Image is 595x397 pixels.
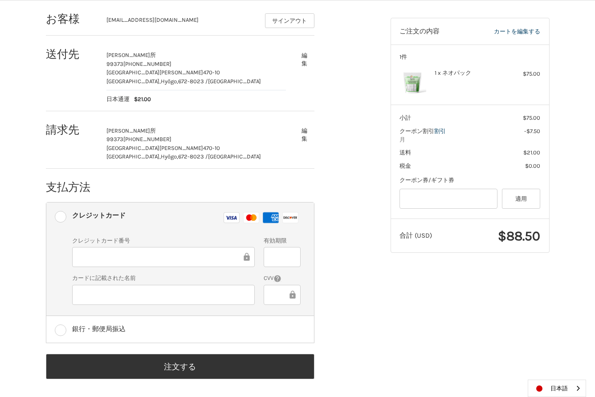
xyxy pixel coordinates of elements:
[72,208,126,223] div: クレジットカード
[123,136,171,142] span: [PHONE_NUMBER]
[178,153,208,160] span: 672-8023 /
[270,290,288,300] iframe: 安全なクレジットカードフレーム - CVV
[523,149,540,156] span: $21.00
[150,52,156,58] span: 所
[528,380,586,397] a: 日本語
[399,162,411,169] span: 税金
[106,127,150,134] span: [PERSON_NAME]
[399,176,540,185] div: クーポン券/ギフト券
[106,95,130,104] span: 日本通運
[264,274,301,283] label: CVV
[399,149,411,156] span: 送料
[178,78,208,85] span: 672-8023 /
[72,236,255,245] label: クレジットカード番号
[106,69,220,76] span: [GEOGRAPHIC_DATA][PERSON_NAME]470-10
[72,274,255,283] label: カードに記載された名前
[270,252,294,262] iframe: セキュア・クレジットカード・フレーム - 有効期限
[123,61,171,67] span: [PHONE_NUMBER]
[528,380,586,397] div: Language
[399,135,540,144] span: 月
[498,228,540,244] span: $88.50
[524,128,540,134] span: -$7.50
[106,16,256,28] div: [EMAIL_ADDRESS][DOMAIN_NAME]
[208,153,261,160] span: [GEOGRAPHIC_DATA]
[528,380,586,397] aside: Language selected: 日本語
[161,78,178,85] span: Hyōgo,
[399,128,434,134] span: クーポン割引
[399,53,540,61] h3: 1件
[46,180,98,194] h2: 支払方法
[434,128,446,134] a: 割引
[150,127,156,134] span: 所
[46,354,314,379] button: 注文する
[265,13,314,28] button: サインアウト
[106,136,123,142] span: 99373
[106,52,150,58] span: [PERSON_NAME]
[208,78,261,85] span: [GEOGRAPHIC_DATA]
[295,49,314,70] button: 編集
[465,27,540,36] a: カートを編集する
[502,189,541,209] button: 適用
[264,236,301,245] label: 有効期限
[106,153,161,160] span: [GEOGRAPHIC_DATA],
[399,27,465,36] h3: ご注文の内容
[106,78,161,85] span: [GEOGRAPHIC_DATA],
[78,252,242,262] iframe: セキュア・クレジットカード・フレーム - クレジットカード番号
[523,114,540,121] span: $75.00
[435,69,503,77] h4: 1 x ネオパック
[399,114,411,121] span: 小計
[46,123,98,137] h2: 請求先
[505,69,540,78] div: $75.00
[130,95,151,104] span: $21.00
[161,153,178,160] span: Hyōgo,
[46,47,98,61] h2: 送付先
[72,322,126,336] div: 銀行・郵便局振込
[46,12,98,26] h2: お客様
[106,145,220,151] span: [GEOGRAPHIC_DATA][PERSON_NAME]470-10
[525,162,540,169] span: $0.00
[106,61,123,67] span: 99373
[399,231,432,239] span: 合計 (USD)
[295,124,314,146] button: 編集
[399,189,497,209] input: Gift Certificate or Coupon Code
[78,290,249,300] iframe: セキュア・クレジットカード・フレーム - カード所有者名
